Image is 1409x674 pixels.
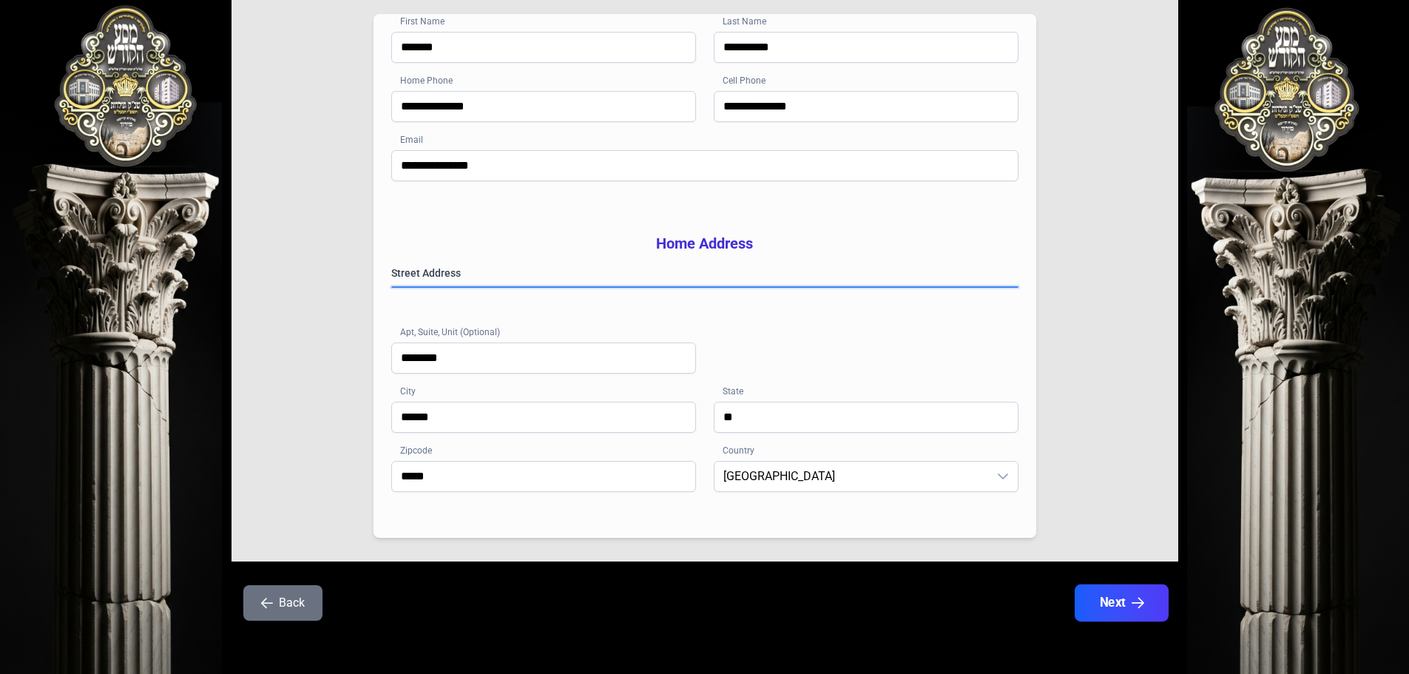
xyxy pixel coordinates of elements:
[1074,584,1168,621] button: Next
[714,462,988,491] span: United States
[243,585,322,621] button: Back
[391,266,1018,280] label: Street Address
[391,233,1018,254] h3: Home Address
[988,462,1018,491] div: dropdown trigger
